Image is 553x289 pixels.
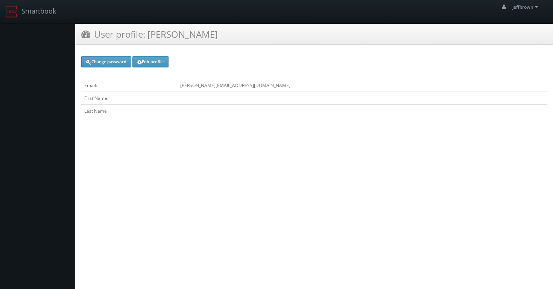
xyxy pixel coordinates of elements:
[81,28,218,41] h3: User profile: [PERSON_NAME]
[177,79,547,92] td: [PERSON_NAME][EMAIL_ADDRESS][DOMAIN_NAME]
[81,92,177,105] td: First Name:
[132,56,169,67] a: Edit profile
[81,79,177,92] td: Email:
[512,4,540,10] span: jeffbrown
[6,6,18,18] img: smartbook-logo.png
[81,105,177,118] td: Last Name
[81,56,131,67] a: Change password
